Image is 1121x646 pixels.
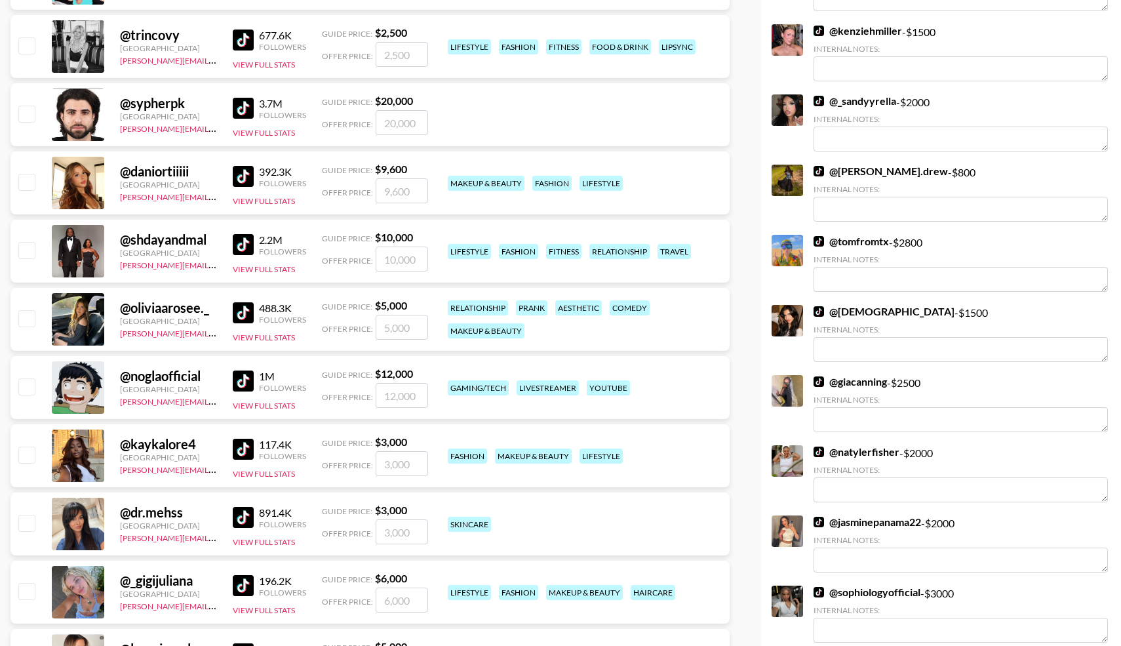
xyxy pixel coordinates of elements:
input: 12,000 [376,383,428,408]
div: [GEOGRAPHIC_DATA] [120,316,217,326]
div: @ oliviaarosee._ [120,300,217,316]
input: 10,000 [376,247,428,272]
span: Guide Price: [322,29,372,39]
div: @ _gigijuliana [120,573,217,589]
strong: $ 6,000 [375,572,407,584]
img: TikTok [233,30,254,50]
div: Internal Notes: [814,44,1108,54]
strong: $ 5,000 [375,299,407,312]
a: @tomfromtx [814,235,889,248]
input: 6,000 [376,588,428,613]
strong: $ 10,000 [375,231,413,243]
img: TikTok [814,517,824,527]
span: Offer Price: [322,51,373,61]
div: [GEOGRAPHIC_DATA] [120,248,217,258]
div: fashion [532,176,572,191]
div: @ noglaofficial [120,368,217,384]
img: TikTok [814,587,824,597]
div: 2.2M [259,233,306,247]
input: 9,600 [376,178,428,203]
div: prank [516,300,547,315]
span: Guide Price: [322,97,372,107]
a: @jasminepanama22 [814,515,921,529]
a: [PERSON_NAME][EMAIL_ADDRESS][DOMAIN_NAME] [120,599,314,611]
div: [GEOGRAPHIC_DATA] [120,180,217,190]
div: [GEOGRAPHIC_DATA] [120,453,217,462]
div: Followers [259,315,306,325]
div: lifestyle [580,176,623,191]
div: livestreamer [517,380,579,395]
input: 2,500 [376,42,428,67]
img: TikTok [233,439,254,460]
img: TikTok [814,96,824,106]
div: Internal Notes: [814,254,1108,264]
div: fashion [499,39,538,54]
a: [PERSON_NAME][EMAIL_ADDRESS][DOMAIN_NAME] [120,190,314,202]
a: [PERSON_NAME][EMAIL_ADDRESS][DOMAIN_NAME] [120,462,314,475]
span: Offer Price: [322,597,373,607]
button: View Full Stats [233,605,295,615]
span: Guide Price: [322,165,372,175]
img: TikTok [814,447,824,457]
div: Internal Notes: [814,325,1108,334]
div: @ kaykalore4 [120,436,217,453]
button: View Full Stats [233,264,295,274]
a: [PERSON_NAME][EMAIL_ADDRESS][DOMAIN_NAME] [120,121,314,134]
div: haircare [631,585,675,600]
div: [GEOGRAPHIC_DATA] [120,111,217,121]
span: Guide Price: [322,575,372,584]
span: Guide Price: [322,506,372,516]
img: TikTok [233,302,254,323]
div: skincare [448,517,491,532]
div: relationship [448,300,508,315]
img: TikTok [233,166,254,187]
span: Guide Price: [322,302,372,312]
a: @giacanning [814,375,887,388]
div: 891.4K [259,506,306,519]
div: lipsync [659,39,696,54]
img: TikTok [814,236,824,247]
img: TikTok [233,234,254,255]
button: View Full Stats [233,537,295,547]
input: 3,000 [376,519,428,544]
img: TikTok [233,371,254,392]
a: [PERSON_NAME][EMAIL_ADDRESS][DOMAIN_NAME] [120,53,314,66]
div: Followers [259,42,306,52]
div: 1M [259,370,306,383]
div: makeup & beauty [448,176,524,191]
div: Internal Notes: [814,465,1108,475]
span: Guide Price: [322,438,372,448]
div: gaming/tech [448,380,509,395]
div: Followers [259,519,306,529]
input: 3,000 [376,451,428,476]
span: Guide Price: [322,233,372,243]
div: @ sypherpk [120,95,217,111]
span: Offer Price: [322,460,373,470]
div: food & drink [589,39,651,54]
div: aesthetic [555,300,602,315]
div: - $ 2800 [814,235,1108,292]
div: Internal Notes: [814,114,1108,124]
button: View Full Stats [233,469,295,479]
div: - $ 800 [814,165,1108,222]
img: TikTok [814,26,824,36]
div: fashion [499,585,538,600]
div: fashion [499,244,538,259]
div: makeup & beauty [448,323,524,338]
div: travel [658,244,691,259]
div: 488.3K [259,302,306,315]
span: Offer Price: [322,256,373,266]
div: fitness [546,244,581,259]
span: Offer Price: [322,529,373,538]
input: 5,000 [376,315,428,340]
strong: $ 3,000 [375,504,407,516]
div: @ dr.mehss [120,504,217,521]
span: Guide Price: [322,370,372,380]
div: Followers [259,247,306,256]
div: lifestyle [580,449,623,464]
div: lifestyle [448,39,491,54]
img: TikTok [814,166,824,176]
div: 3.7M [259,97,306,110]
img: TikTok [233,575,254,596]
div: - $ 1500 [814,305,1108,362]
